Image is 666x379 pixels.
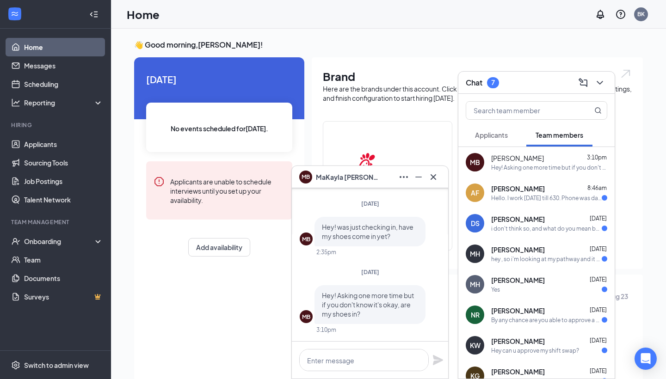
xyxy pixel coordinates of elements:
span: [DATE] [590,245,607,252]
span: [PERSON_NAME] [491,367,545,376]
svg: Error [154,176,165,187]
span: No events scheduled for [DATE] . [171,123,268,134]
span: [PERSON_NAME] [491,245,545,254]
svg: ChevronDown [594,77,605,88]
a: Scheduling [24,75,103,93]
button: Minimize [411,170,426,184]
svg: Analysis [11,98,20,107]
a: Applicants [24,135,103,153]
div: MB [302,313,310,321]
div: Reporting [24,98,104,107]
img: open.6027fd2a22e1237b5b06.svg [620,68,632,79]
div: Hiring [11,121,101,129]
button: Cross [426,170,441,184]
div: BK [637,10,645,18]
img: Chick-fil-A [358,137,417,196]
button: Add availability [188,238,250,257]
div: i don't think so, and what do you mean by document number? [491,225,602,232]
div: Hey can u approve my shift swap? [491,347,579,355]
svg: QuestionInfo [615,9,626,20]
span: [PERSON_NAME] [491,184,545,193]
span: Hey! Asking one more time but if you don't know it's okay, are my shoes in? [322,291,414,318]
svg: ComposeMessage [578,77,589,88]
a: Team [24,251,103,269]
span: [DATE] [590,337,607,344]
div: Hey! Asking one more time but if you don't know it's okay, are my shoes in? [491,164,607,171]
div: KW [470,341,481,350]
span: [PERSON_NAME] [491,275,545,285]
div: 3:10pm [316,326,336,334]
div: DS [471,219,480,228]
button: ComposeMessage [576,75,591,90]
span: [PERSON_NAME] [491,306,545,315]
svg: Settings [11,361,20,370]
a: SurveysCrown [24,287,103,306]
span: [DATE] [146,72,292,86]
a: Documents [24,269,103,287]
div: AF [471,188,479,197]
svg: Plane [432,355,444,366]
button: Ellipses [396,170,411,184]
h3: 👋 Good morning, [PERSON_NAME] ! [134,40,643,50]
span: [PERSON_NAME] [491,153,544,163]
div: MH [470,280,480,289]
h3: Chat [466,78,482,88]
div: 2:35pm [316,248,336,256]
div: Open Intercom Messenger [635,348,657,370]
svg: Ellipses [398,171,409,183]
span: [DATE] [590,276,607,283]
div: Hello. I work [DATE] till 630. Phone was damaged so I couldn't write back. Just got a new phone .... [491,194,602,202]
span: [DATE] [361,200,379,207]
span: Applicants [475,131,508,139]
svg: UserCheck [11,237,20,246]
a: Sourcing Tools [24,153,103,172]
svg: Minimize [413,171,424,183]
span: [DATE] [590,367,607,374]
div: 7 [491,79,495,86]
span: 3:10pm [587,154,607,161]
span: 8:46am [587,184,607,191]
span: Hey! was just checking in, have my shoes come in yet? [322,223,413,240]
svg: MagnifyingGlass [594,107,602,114]
h1: Home [127,6,160,22]
div: MH [470,249,480,258]
a: Talent Network [24,190,103,209]
svg: Cross [428,171,439,183]
button: ChevronDown [592,75,607,90]
span: [PERSON_NAME] [491,214,545,224]
div: Applicants are unable to schedule interviews until you set up your availability. [170,176,285,205]
span: [DATE] [590,215,607,222]
span: [PERSON_NAME] [491,336,545,346]
svg: Collapse [89,10,99,19]
svg: Notifications [595,9,606,20]
input: Search team member [466,102,576,119]
div: Switch to admin view [24,361,89,370]
span: [DATE] [590,306,607,313]
span: [DATE] [361,269,379,275]
div: hey , so i'm looking at my pathway and it says i've completed all of my 3 plans? could you tell m... [491,255,602,263]
div: Team Management [11,218,101,226]
a: Job Postings [24,172,103,190]
div: MB [302,235,310,243]
div: Yes [491,286,500,293]
div: Here are the brands under this account. Click into a brand to see your locations, managers, job p... [323,84,632,103]
div: By any chance are you able to approve a shift swap? [491,316,602,324]
div: NR [471,310,480,319]
svg: WorkstreamLogo [10,9,19,18]
a: Home [24,38,103,56]
h1: Brand [323,68,632,84]
span: Team members [536,131,583,139]
span: MaKayla [PERSON_NAME] [316,172,381,182]
div: MB [470,158,480,167]
div: Onboarding [24,237,95,246]
a: Messages [24,56,103,75]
